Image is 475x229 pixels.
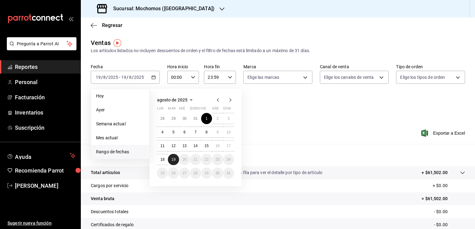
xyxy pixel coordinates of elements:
[243,65,312,69] label: Marca
[223,113,234,124] button: 3 de agosto de 2025
[422,195,465,202] p: = $61,502.00
[215,157,219,162] abbr: 23 de agosto de 2025
[212,106,219,113] abbr: sábado
[96,149,144,155] span: Rango de fechas
[15,63,76,71] span: Reportes
[183,130,186,134] abbr: 6 de agosto de 2025
[201,154,212,165] button: 22 de agosto de 2025
[171,144,175,148] abbr: 12 de agosto de 2025
[179,106,185,113] abbr: miércoles
[15,123,76,132] span: Suscripción
[91,209,128,215] p: Descuentos totales
[15,182,76,190] span: [PERSON_NAME]
[168,106,175,113] abbr: martes
[4,45,76,52] a: Pregunta a Parrot AI
[195,130,197,134] abbr: 7 de agosto de 2025
[204,65,236,69] label: Hora fin
[96,135,144,141] span: Mes actual
[160,171,164,175] abbr: 25 de agosto de 2025
[96,107,144,113] span: Ayer
[108,75,118,80] input: ----
[129,75,132,80] input: --
[168,127,179,138] button: 5 de agosto de 2025
[212,140,223,151] button: 16 de agosto de 2025
[193,157,197,162] abbr: 21 de agosto de 2025
[168,154,179,165] button: 19 de agosto de 2025
[95,75,101,80] input: --
[190,127,201,138] button: 7 de agosto de 2025
[205,144,209,148] abbr: 15 de agosto de 2025
[179,113,190,124] button: 30 de julio de 2025
[121,75,127,80] input: --
[205,171,209,175] abbr: 29 de agosto de 2025
[157,106,164,113] abbr: lunes
[91,195,114,202] p: Venta bruta
[228,116,230,121] abbr: 3 de agosto de 2025
[400,74,445,80] span: Elige los tipos de orden
[396,65,465,69] label: Tipo de orden
[91,182,129,189] p: Cargos por servicio
[205,157,209,162] abbr: 22 de agosto de 2025
[193,144,197,148] abbr: 14 de agosto de 2025
[190,168,201,179] button: 28 de agosto de 2025
[227,144,231,148] abbr: 17 de agosto de 2025
[168,113,179,124] button: 29 de julio de 2025
[422,129,465,137] button: Exportar a Excel
[173,130,175,134] abbr: 5 de agosto de 2025
[190,140,201,151] button: 14 de agosto de 2025
[212,127,223,138] button: 9 de agosto de 2025
[132,75,134,80] span: /
[171,157,175,162] abbr: 19 de agosto de 2025
[15,78,76,86] span: Personal
[7,37,76,50] button: Pregunta a Parrot AI
[17,41,67,47] span: Pregunta a Parrot AI
[193,116,197,121] abbr: 31 de julio de 2025
[212,168,223,179] button: 30 de agosto de 2025
[157,96,195,104] button: agosto de 2025
[201,113,212,124] button: 1 de agosto de 2025
[91,222,134,228] p: Certificados de regalo
[182,144,187,148] abbr: 13 de agosto de 2025
[201,106,206,113] abbr: viernes
[179,140,190,151] button: 13 de agosto de 2025
[190,106,227,113] abbr: jueves
[157,113,168,124] button: 28 de julio de 2025
[434,209,465,215] p: - $0.00
[201,127,212,138] button: 8 de agosto de 2025
[193,171,197,175] abbr: 28 de agosto de 2025
[227,130,231,134] abbr: 10 de agosto de 2025
[201,168,212,179] button: 29 de agosto de 2025
[179,168,190,179] button: 27 de agosto de 2025
[190,154,201,165] button: 21 de agosto de 2025
[113,39,121,47] img: Tooltip marker
[247,74,279,80] span: Elige las marcas
[106,75,108,80] span: /
[96,121,144,127] span: Semana actual
[182,116,187,121] abbr: 30 de julio de 2025
[157,168,168,179] button: 25 de agosto de 2025
[223,140,234,151] button: 17 de agosto de 2025
[157,97,187,102] span: agosto de 2025
[91,47,465,54] div: Los artículos listados no incluyen descuentos de orden y el filtro de fechas está limitado a un m...
[179,127,190,138] button: 6 de agosto de 2025
[91,151,465,159] p: Resumen
[157,140,168,151] button: 11 de agosto de 2025
[212,113,223,124] button: 2 de agosto de 2025
[215,144,219,148] abbr: 16 de agosto de 2025
[7,220,76,227] span: Sugerir nueva función
[102,22,122,28] span: Regresar
[223,106,231,113] abbr: domingo
[68,16,73,21] button: open_drawer_menu
[119,75,120,80] span: -
[15,108,76,117] span: Inventarios
[108,5,214,12] h3: Sucursal: Mochomos ([GEOGRAPHIC_DATA])
[216,130,219,134] abbr: 9 de agosto de 2025
[91,65,160,69] label: Fecha
[161,130,164,134] abbr: 4 de agosto de 2025
[167,65,199,69] label: Hora inicio
[91,38,111,47] div: Ventas
[171,116,175,121] abbr: 29 de julio de 2025
[223,127,234,138] button: 10 de agosto de 2025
